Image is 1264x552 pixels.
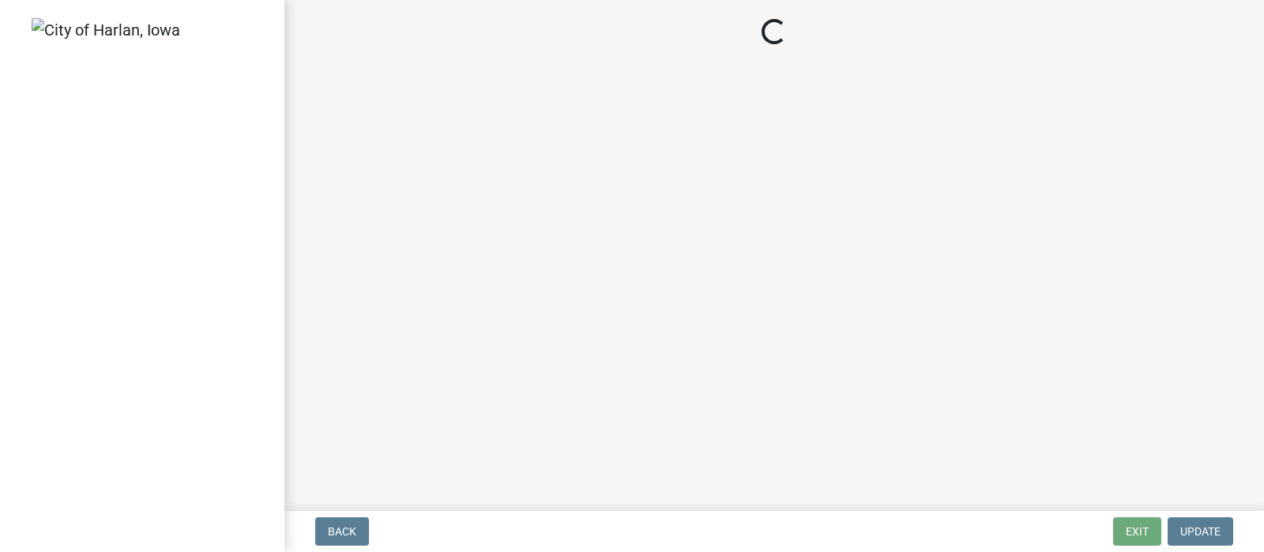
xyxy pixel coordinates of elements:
[328,525,356,538] span: Back
[1113,517,1161,546] button: Exit
[32,18,180,42] img: City of Harlan, Iowa
[1168,517,1233,546] button: Update
[315,517,369,546] button: Back
[1180,525,1221,538] span: Update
